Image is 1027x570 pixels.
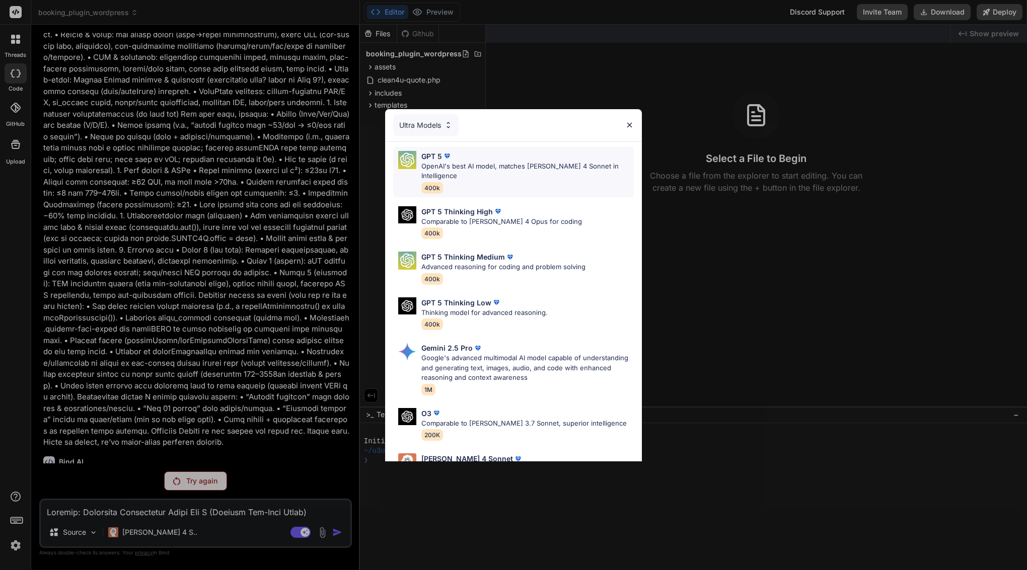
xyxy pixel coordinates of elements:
img: Pick Models [444,121,453,129]
img: Pick Models [398,151,416,169]
p: Gemini 2.5 Pro [421,343,473,353]
p: Advanced reasoning for coding and problem solving [421,262,585,272]
span: 400k [421,273,443,285]
span: 400k [421,227,443,239]
img: premium [513,454,523,464]
img: Pick Models [398,252,416,270]
span: 200K [421,429,443,441]
img: Pick Models [398,206,416,224]
span: 400k [421,318,443,330]
img: premium [431,408,442,418]
span: 1M [421,384,435,395]
p: O3 [421,408,431,419]
p: GPT 5 [421,151,442,161]
img: premium [473,343,483,353]
p: GPT 5 Thinking Medium [421,252,505,262]
p: OpenAI's best AI model, matches [PERSON_NAME] 4 Sonnet in Intelligence [421,161,634,181]
p: Comparable to [PERSON_NAME] 4 Opus for coding [421,217,582,227]
img: Pick Models [398,453,416,471]
img: Pick Models [398,343,416,361]
img: premium [491,297,501,307]
p: [PERSON_NAME] 4 Sonnet [421,453,513,464]
span: 400k [421,182,443,194]
p: Thinking model for advanced reasoning. [421,308,548,318]
img: close [625,121,634,129]
img: premium [505,252,515,262]
img: premium [493,206,503,216]
p: GPT 5 Thinking Low [421,297,491,308]
div: Ultra Models [393,114,459,136]
p: GPT 5 Thinking High [421,206,493,217]
img: Pick Models [398,297,416,315]
img: Pick Models [398,408,416,426]
img: premium [442,151,452,161]
p: Comparable to [PERSON_NAME] 3.7 Sonnet, superior intelligence [421,419,627,429]
p: Google's advanced multimodal AI model capable of understanding and generating text, images, audio... [421,353,634,383]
